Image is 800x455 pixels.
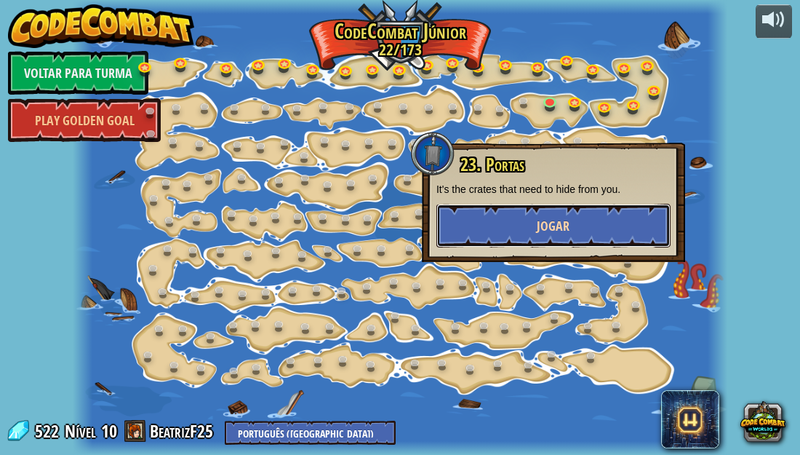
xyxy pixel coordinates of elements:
[65,419,96,443] span: Nível
[101,419,117,443] span: 10
[537,217,569,235] span: Jogar
[8,98,161,142] a: Play Golden Goal
[35,419,63,443] span: 522
[8,4,194,48] img: CodeCombat - Learn how to code by playing a game
[436,204,671,248] button: Jogar
[460,152,524,177] span: 23. Portas
[8,51,148,95] a: Voltar para Turma
[756,4,792,39] button: Ajuste o volume
[150,419,217,443] a: BeatrizF25
[436,182,671,197] p: It's the crates that need to hide from you.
